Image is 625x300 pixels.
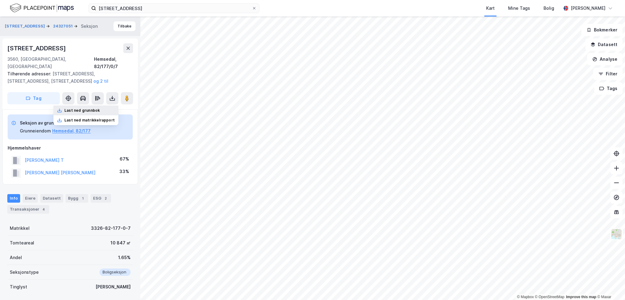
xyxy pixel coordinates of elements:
[581,24,623,36] button: Bokmerker
[486,5,495,12] div: Kart
[66,194,88,203] div: Bygg
[96,4,252,13] input: Søk på adresse, matrikkel, gårdeiere, leietakere eller personer
[20,119,91,127] div: Seksjon av grunneiendom
[517,295,534,299] a: Mapbox
[593,68,623,80] button: Filter
[7,56,94,70] div: 3560, [GEOGRAPHIC_DATA], [GEOGRAPHIC_DATA]
[7,71,52,76] span: Tilhørende adresser:
[23,194,38,203] div: Eiere
[8,144,133,152] div: Hjemmelshaver
[81,23,98,30] div: Seksjon
[40,194,63,203] div: Datasett
[535,295,565,299] a: OpenStreetMap
[64,118,115,123] div: Last ned matrikkelrapport
[10,269,39,276] div: Seksjonstype
[508,5,530,12] div: Mine Tags
[96,283,131,291] div: [PERSON_NAME]
[594,271,625,300] div: Kontrollprogram for chat
[52,127,91,135] button: Hemsedal, 82/177
[20,127,51,135] div: Grunneiendom
[587,53,623,65] button: Analyse
[10,225,30,232] div: Matrikkel
[611,228,622,240] img: Z
[91,225,131,232] div: 3326-82-177-0-7
[5,23,46,29] button: [STREET_ADDRESS]
[7,205,49,214] div: Transaksjoner
[10,3,74,13] img: logo.f888ab2527a4732fd821a326f86c7f29.svg
[91,194,111,203] div: ESG
[41,206,47,212] div: 4
[120,155,129,163] div: 67%
[118,254,131,261] div: 1.65%
[594,82,623,95] button: Tags
[114,21,135,31] button: Tilbake
[80,195,86,201] div: 1
[544,5,554,12] div: Bolig
[7,194,20,203] div: Info
[10,254,22,261] div: Andel
[585,38,623,51] button: Datasett
[10,239,34,247] div: Tomteareal
[103,195,109,201] div: 2
[7,43,67,53] div: [STREET_ADDRESS]
[594,271,625,300] iframe: Chat Widget
[7,70,128,85] div: [STREET_ADDRESS], [STREET_ADDRESS], [STREET_ADDRESS]
[7,92,60,104] button: Tag
[64,108,100,113] div: Last ned grunnbok
[110,239,131,247] div: 10 847 ㎡
[10,283,27,291] div: Tinglyst
[566,295,596,299] a: Improve this map
[94,56,133,70] div: Hemsedal, 82/177/0/7
[571,5,605,12] div: [PERSON_NAME]
[119,168,129,175] div: 33%
[53,23,74,29] button: 24327051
